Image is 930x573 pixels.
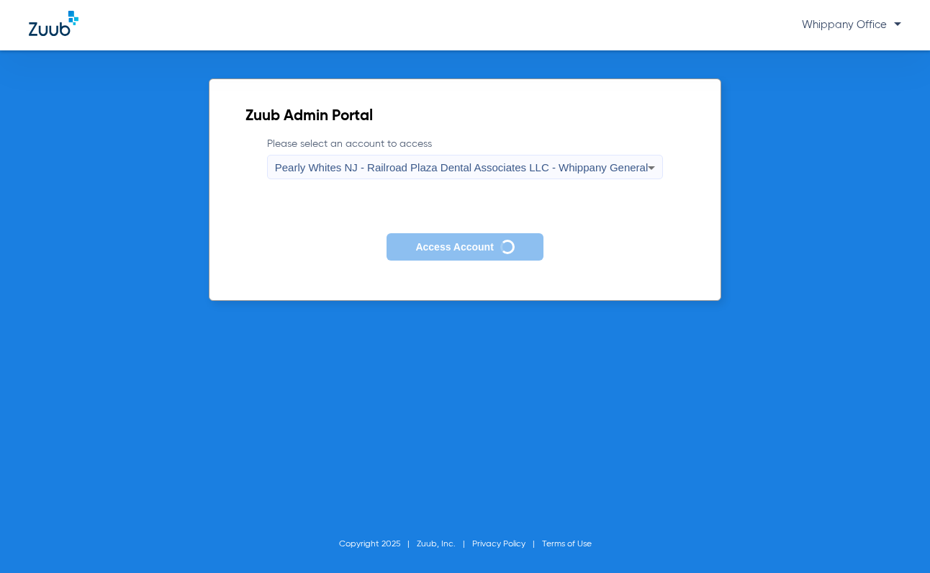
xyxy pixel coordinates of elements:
[387,233,543,261] button: Access Account
[339,537,417,551] li: Copyright 2025
[802,19,901,30] span: Whippany Office
[245,109,685,124] h2: Zuub Admin Portal
[415,241,493,253] span: Access Account
[275,161,649,173] span: Pearly Whites NJ - Railroad Plaza Dental Associates LLC - Whippany General
[29,11,78,36] img: Zuub Logo
[417,537,472,551] li: Zuub, Inc.
[267,137,664,179] label: Please select an account to access
[472,540,525,549] a: Privacy Policy
[542,540,592,549] a: Terms of Use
